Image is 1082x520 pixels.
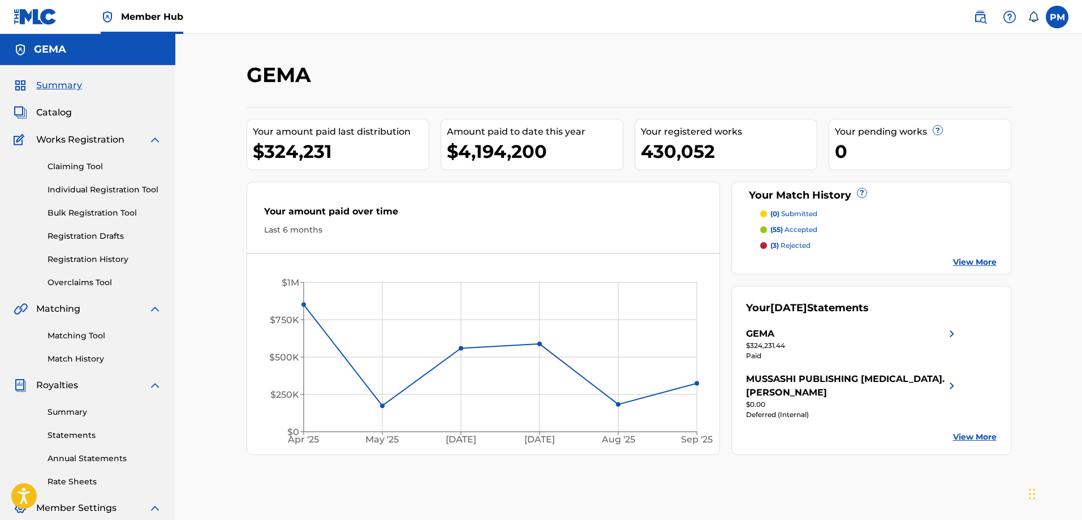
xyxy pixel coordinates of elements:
tspan: $500K [269,352,299,363]
img: expand [148,379,162,392]
tspan: $1M [282,277,299,288]
a: Overclaims Tool [48,277,162,289]
div: Deferred (Internal) [746,410,959,420]
a: Statements [48,429,162,441]
tspan: May '25 [365,435,399,445]
a: View More [953,256,997,268]
div: Ziehen [1029,477,1036,511]
a: MUSSASHI PUBLISHING [MEDICAL_DATA]. [PERSON_NAME]right chevron icon$0.00Deferred (Internal) [746,372,959,420]
a: Bulk Registration Tool [48,207,162,219]
img: Works Registration [14,133,28,147]
img: MLC Logo [14,8,57,25]
span: Summary [36,79,82,92]
a: Public Search [969,6,992,28]
a: CatalogCatalog [14,106,72,119]
div: Your registered works [641,125,817,139]
span: Works Registration [36,133,124,147]
div: GEMA [746,327,774,341]
tspan: Aug '25 [601,435,635,445]
img: expand [148,302,162,316]
img: search [973,10,987,24]
img: Matching [14,302,28,316]
a: GEMAright chevron icon$324,231.44Paid [746,327,959,361]
img: Summary [14,79,27,92]
a: (55) accepted [760,225,997,235]
iframe: Resource Center [1050,343,1082,434]
span: Royalties [36,379,78,392]
a: View More [953,431,997,443]
span: [DATE] [770,302,807,314]
div: $324,231.44 [746,341,959,351]
img: Member Settings [14,501,27,515]
img: Accounts [14,43,27,57]
a: Annual Statements [48,453,162,465]
span: Matching [36,302,80,316]
span: (55) [770,225,783,234]
a: Claiming Tool [48,161,162,173]
a: Match History [48,353,162,365]
span: ? [933,126,942,135]
tspan: $250K [270,389,299,400]
h2: GEMA [247,62,317,88]
img: Top Rightsholder [101,10,114,24]
tspan: [DATE] [524,435,555,445]
a: Individual Registration Tool [48,184,162,196]
tspan: Sep '25 [681,435,713,445]
span: (3) [770,241,779,250]
img: help [1003,10,1016,24]
tspan: $750K [270,315,299,325]
div: Last 6 months [264,224,703,236]
a: Registration Drafts [48,230,162,242]
span: Member Hub [121,10,183,23]
h5: GEMA [34,43,66,56]
div: Paid [746,351,959,361]
span: (0) [770,209,779,218]
div: $4,194,200 [447,139,623,164]
span: Member Settings [36,501,117,515]
a: Rate Sheets [48,476,162,488]
iframe: Chat Widget [1025,466,1082,520]
div: Your amount paid last distribution [253,125,429,139]
div: Amount paid to date this year [447,125,623,139]
img: right chevron icon [945,327,959,341]
tspan: [DATE] [446,435,476,445]
a: (0) submitted [760,209,997,219]
a: SummarySummary [14,79,82,92]
span: Catalog [36,106,72,119]
a: Registration History [48,253,162,265]
p: accepted [770,225,817,235]
div: Your amount paid over time [264,205,703,224]
img: expand [148,501,162,515]
img: expand [148,133,162,147]
div: 0 [835,139,1011,164]
div: Notifications [1028,11,1039,23]
p: submitted [770,209,817,219]
tspan: $0 [287,427,299,437]
span: ? [857,188,867,197]
div: MUSSASHI PUBLISHING [MEDICAL_DATA]. [PERSON_NAME] [746,372,945,399]
img: Catalog [14,106,27,119]
div: 430,052 [641,139,817,164]
div: User Menu [1046,6,1068,28]
img: right chevron icon [945,372,959,399]
tspan: Apr '25 [287,435,319,445]
a: (3) rejected [760,240,997,251]
div: Your pending works [835,125,1011,139]
div: $0.00 [746,399,959,410]
p: rejected [770,240,811,251]
div: Your Match History [746,188,997,203]
div: $324,231 [253,139,429,164]
a: Summary [48,406,162,418]
div: Your Statements [746,300,869,316]
div: Chat-Widget [1025,466,1082,520]
img: Royalties [14,379,27,392]
div: Help [998,6,1021,28]
a: Matching Tool [48,330,162,342]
